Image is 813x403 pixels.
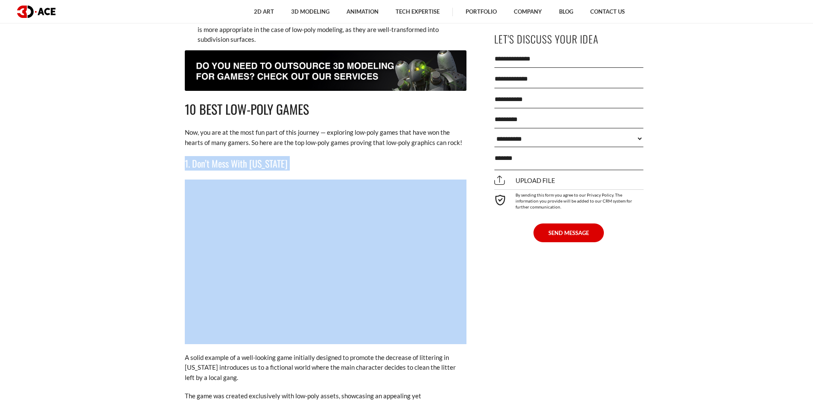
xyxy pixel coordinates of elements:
p: Now, you are at the most fun part of this journey — exploring low-poly games that have won the he... [185,128,466,148]
h2: 10 Best Low-Poly Games [185,99,466,119]
h3: 1. Don’t Mess With [US_STATE] [185,156,466,171]
span: Upload file [494,177,555,184]
p: Let's Discuss Your Idea [494,29,644,49]
div: By sending this form you agree to our Privacy Policy. The information you provide will be added t... [494,189,644,210]
p: Since artists can use any polygonal shape to create a polygonal mesh when modeling, they can choo... [198,5,466,45]
p: A solid example of a well-looking game initially designed to promote the decrease of littering in... [185,353,466,383]
img: logo dark [17,6,55,18]
button: SEND MESSAGE [533,223,604,242]
img: 3D modeling for games [185,50,466,91]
